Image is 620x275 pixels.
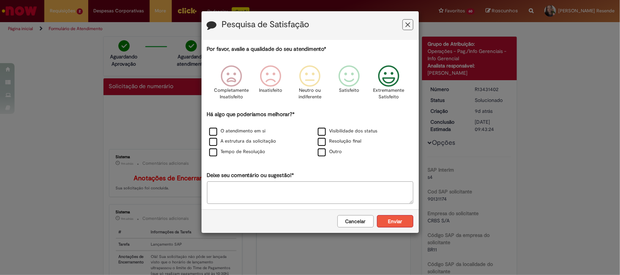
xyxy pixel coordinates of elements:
[377,215,413,227] button: Enviar
[207,45,327,53] label: Por favor, avalie a qualidade do seu atendimento*
[297,87,323,100] p: Neutro ou indiferente
[337,215,374,227] button: Cancelar
[252,60,289,110] div: Insatisfeito
[318,138,362,145] label: Resolução final
[222,20,309,29] label: Pesquisa de Satisfação
[213,60,250,110] div: Completamente Insatisfeito
[373,87,404,100] p: Extremamente Satisfeito
[331,60,368,110] div: Satisfeito
[318,128,378,135] label: Visibilidade dos status
[207,111,413,157] div: Há algo que poderíamos melhorar?*
[339,87,360,94] p: Satisfeito
[259,87,282,94] p: Insatisfeito
[291,60,328,110] div: Neutro ou indiferente
[370,60,407,110] div: Extremamente Satisfeito
[318,148,342,155] label: Outro
[209,128,266,135] label: O atendimento em si
[207,172,294,179] label: Deixe seu comentário ou sugestão!*
[209,148,266,155] label: Tempo de Resolução
[214,87,249,100] p: Completamente Insatisfeito
[209,138,276,145] label: A estrutura da solicitação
